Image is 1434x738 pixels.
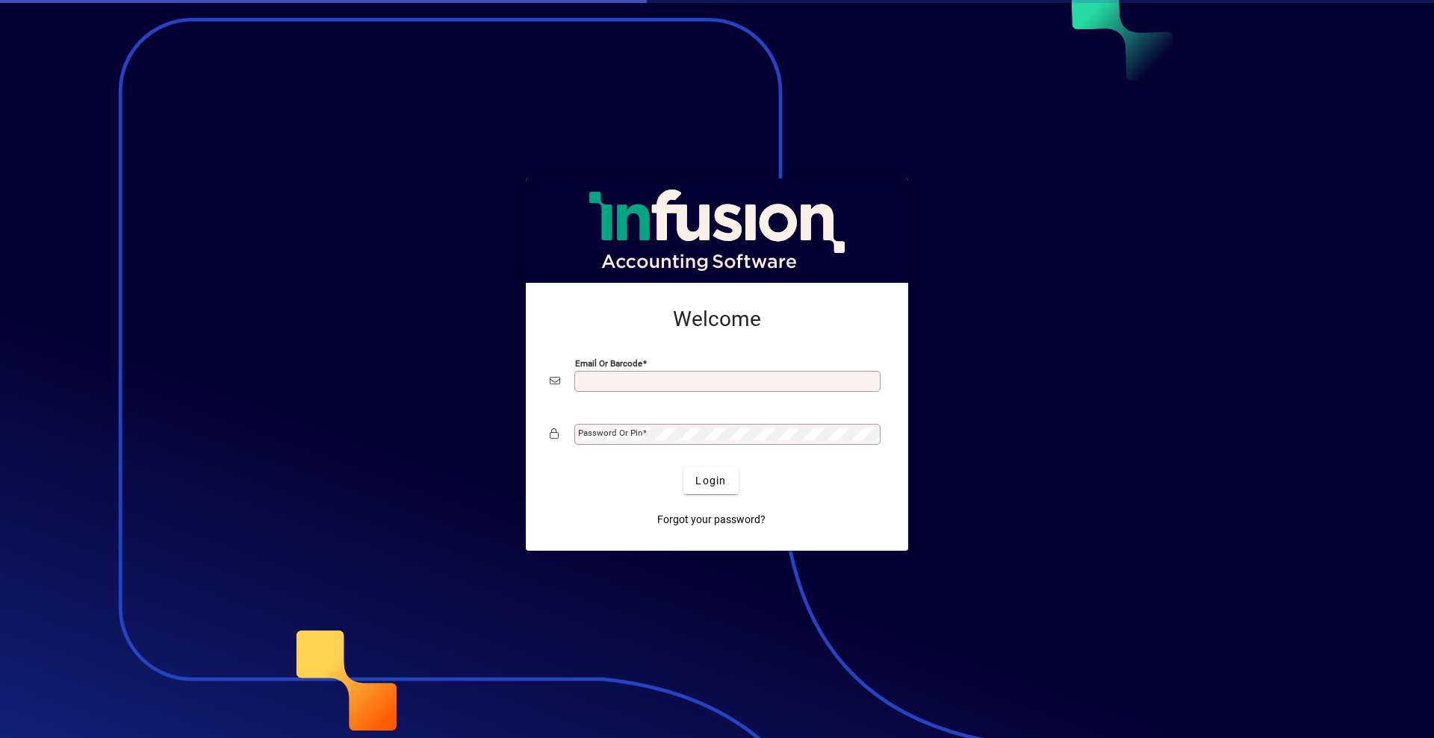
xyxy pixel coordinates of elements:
[575,358,642,369] mat-label: Email or Barcode
[657,512,766,528] span: Forgot your password?
[695,473,726,489] span: Login
[578,428,642,438] mat-label: Password or Pin
[550,307,884,332] h2: Welcome
[683,467,738,494] button: Login
[651,506,772,533] a: Forgot your password?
